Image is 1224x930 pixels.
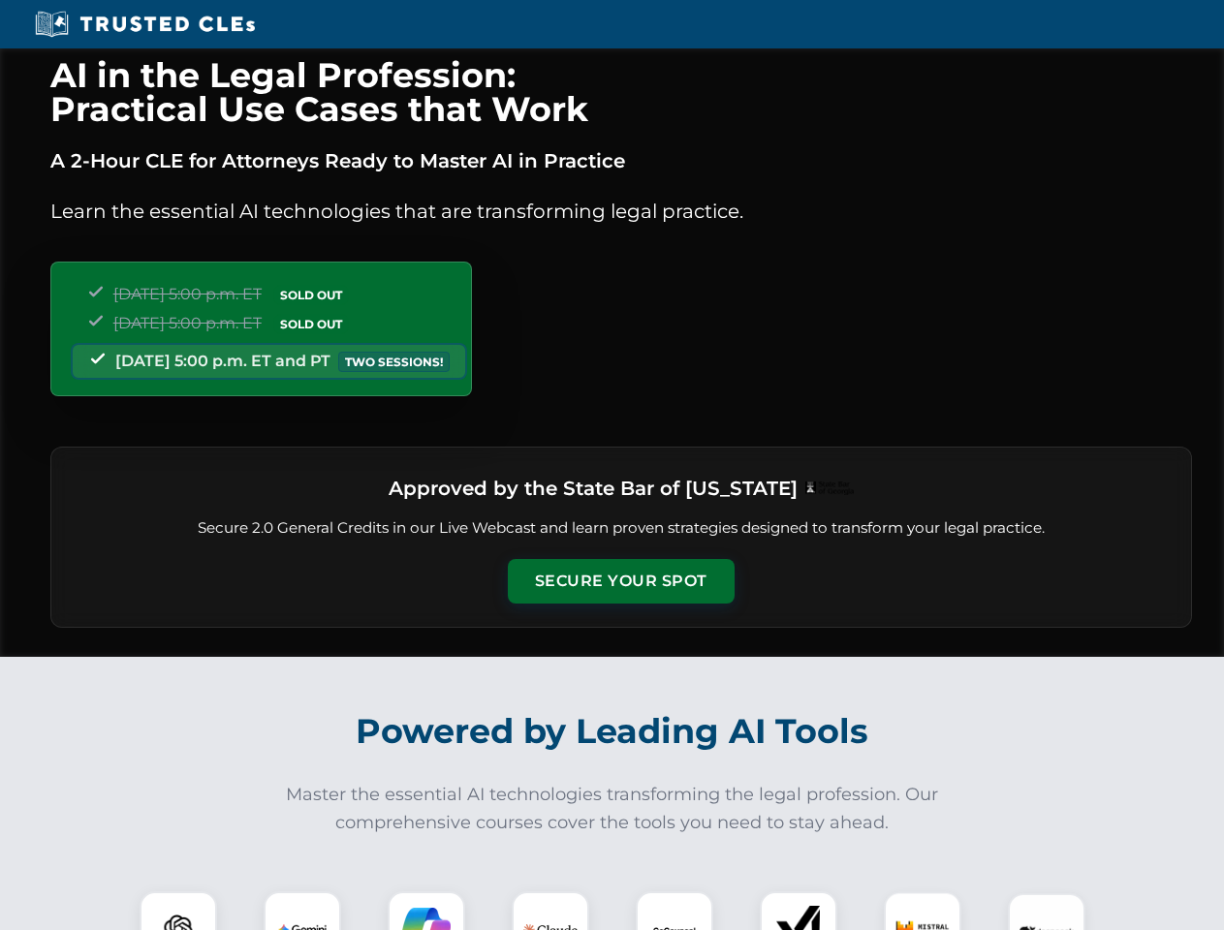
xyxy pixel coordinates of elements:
[508,559,735,604] button: Secure Your Spot
[273,314,349,334] span: SOLD OUT
[50,58,1192,126] h1: AI in the Legal Profession: Practical Use Cases that Work
[273,781,952,837] p: Master the essential AI technologies transforming the legal profession. Our comprehensive courses...
[389,471,798,506] h3: Approved by the State Bar of [US_STATE]
[113,314,262,332] span: [DATE] 5:00 p.m. ET
[29,10,261,39] img: Trusted CLEs
[50,145,1192,176] p: A 2-Hour CLE for Attorneys Ready to Master AI in Practice
[805,481,854,495] img: Logo
[273,285,349,305] span: SOLD OUT
[76,697,1149,765] h2: Powered by Leading AI Tools
[50,196,1192,227] p: Learn the essential AI technologies that are transforming legal practice.
[113,285,262,303] span: [DATE] 5:00 p.m. ET
[75,517,1168,540] p: Secure 2.0 General Credits in our Live Webcast and learn proven strategies designed to transform ...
